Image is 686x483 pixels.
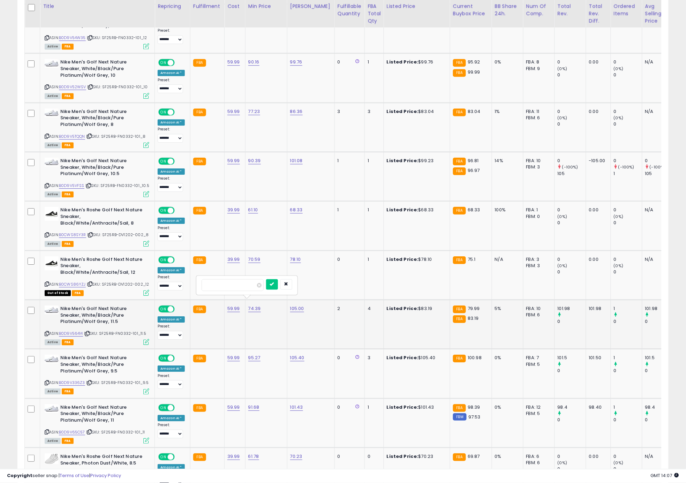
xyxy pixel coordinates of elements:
[59,331,83,337] a: B0D9V56414
[338,404,359,410] div: 0
[589,59,605,65] div: 0.00
[45,10,149,48] div: ASIN:
[614,404,642,410] div: 1
[468,305,480,312] span: 79.99
[45,339,61,345] span: All listings currently available for purchase on Amazon
[614,207,642,213] div: 0
[84,331,146,336] span: | SKU: SF25RB-FN0332-101_11.5
[368,305,378,312] div: 4
[468,69,480,75] span: 99.99
[368,2,381,24] div: FBA Total Qty
[338,2,362,17] div: Fulfillable Quantity
[558,318,586,325] div: 0
[526,305,549,312] div: FBA: 10
[614,256,642,263] div: 0
[158,324,185,340] div: Preset:
[159,158,168,164] span: ON
[248,206,258,213] a: 61.10
[526,59,549,65] div: FBA: 8
[387,59,445,65] div: $99.76
[453,2,489,17] div: Current Buybox Price
[387,354,419,361] b: Listed Price:
[290,404,303,411] a: 101.43
[387,404,419,410] b: Listed Price:
[290,354,304,361] a: 105.40
[193,256,206,264] small: FBA
[193,453,206,461] small: FBA
[45,256,59,270] img: 31HaFV-5y9L._SL40_.jpg
[558,158,586,164] div: 0
[290,206,303,213] a: 68.33
[589,108,605,115] div: 0.00
[562,164,578,170] small: (-100%)
[227,108,240,115] a: 59.99
[453,404,466,412] small: FBA
[387,453,445,460] div: $70.23
[495,59,518,65] div: 0%
[495,207,518,213] div: 100%
[227,305,240,312] a: 59.99
[193,59,206,67] small: FBA
[227,2,242,10] div: Cost
[62,142,74,148] span: FBA
[158,423,185,438] div: Preset:
[45,108,59,117] img: 31LEYur+NUL._SL40_.jpg
[62,241,74,247] span: FBA
[468,404,480,410] span: 98.39
[290,157,303,164] a: 101.08
[60,108,145,130] b: Nike Men's Golf Next Nature Sneaker, White/Black/Pure Platinum/Wolf Grey, 8
[158,70,185,76] div: Amazon AI *
[158,275,185,290] div: Preset:
[614,66,624,71] small: (0%)
[158,168,185,175] div: Amazon AI *
[645,355,673,361] div: 101.5
[59,429,85,435] a: B0D9V65C57
[645,171,673,177] div: 105
[387,404,445,410] div: $101.43
[174,207,185,213] span: OFF
[589,207,605,213] div: 0.00
[453,256,466,264] small: FBA
[62,339,74,345] span: FBA
[468,315,479,322] span: 83.19
[526,108,549,115] div: FBA: 11
[159,207,168,213] span: ON
[558,263,567,269] small: (0%)
[645,256,668,263] div: N/A
[159,405,168,410] span: ON
[45,438,61,444] span: All listings currently available for purchase on Amazon
[468,453,480,460] span: 69.87
[338,59,359,65] div: 0
[558,305,586,312] div: 101.98
[174,306,185,312] span: OFF
[227,354,240,361] a: 59.99
[45,108,149,147] div: ASIN:
[290,453,302,460] a: 70.23
[645,404,673,410] div: 98.4
[174,109,185,115] span: OFF
[453,453,466,461] small: FBA
[227,404,240,411] a: 59.99
[495,256,518,263] div: N/A
[526,158,549,164] div: FBA: 10
[45,59,149,98] div: ASIN:
[338,355,359,361] div: 0
[387,355,445,361] div: $105.40
[614,220,642,226] div: 0
[86,134,145,139] span: | SKU: SF25RB-FN0332-101_8
[368,355,378,361] div: 3
[495,108,518,115] div: 1%
[248,404,259,411] a: 91.68
[495,404,518,410] div: 0%
[158,267,185,273] div: Amazon AI *
[589,256,605,263] div: 0.00
[387,453,419,460] b: Listed Price:
[193,305,206,313] small: FBA
[468,59,480,65] span: 95.92
[614,417,642,423] div: 0
[614,305,642,312] div: 1
[453,207,466,214] small: FBA
[453,355,466,362] small: FBA
[558,368,586,374] div: 0
[45,256,149,295] div: ASIN:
